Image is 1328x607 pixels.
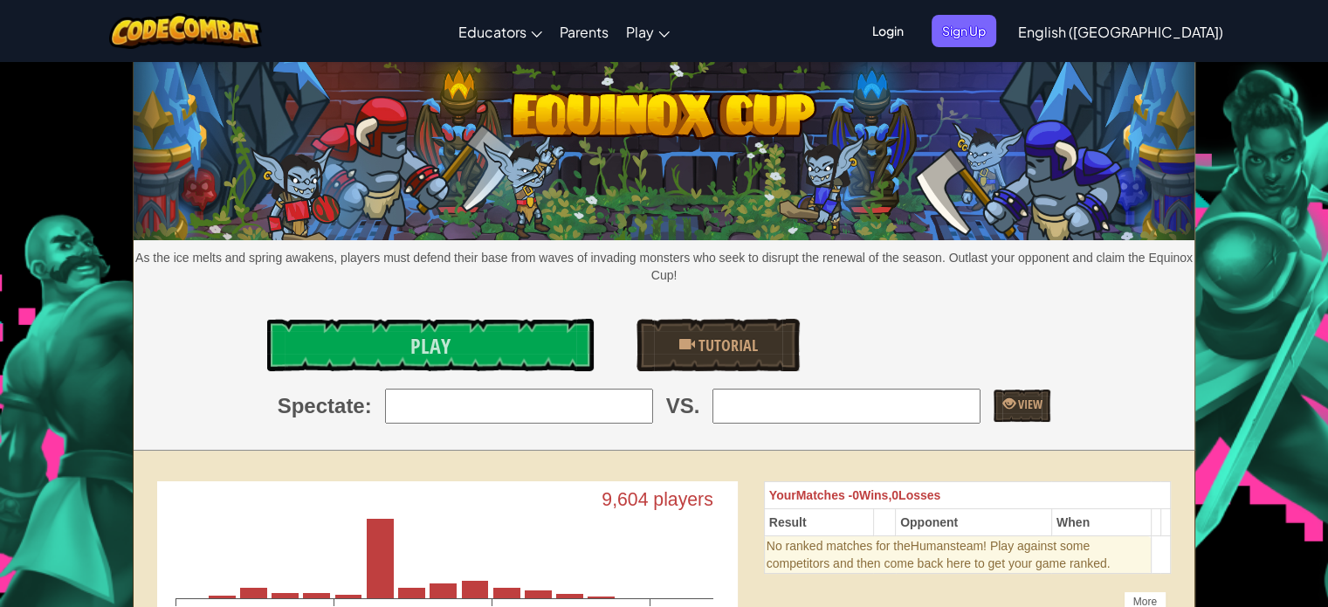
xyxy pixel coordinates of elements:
[764,509,873,536] th: Result
[450,8,551,55] a: Educators
[458,23,526,41] span: Educators
[636,319,800,371] a: Tutorial
[859,488,891,502] span: Wins,
[796,488,853,502] span: Matches -
[134,55,1194,240] img: equinox
[365,391,372,421] span: :
[617,8,678,55] a: Play
[695,335,758,356] span: Tutorial
[764,482,1170,509] th: 0 0
[666,391,700,421] span: VS.
[626,23,654,41] span: Play
[862,15,914,47] button: Login
[602,489,712,510] text: 9,604 players
[764,536,1151,574] td: Humans
[1018,23,1223,41] span: English ([GEOGRAPHIC_DATA])
[1015,396,1042,412] span: View
[1051,509,1151,536] th: When
[109,13,262,49] img: CodeCombat logo
[410,332,451,360] span: Play
[932,15,996,47] button: Sign Up
[134,249,1194,284] p: As the ice melts and spring awakens, players must defend their base from waves of invading monste...
[551,8,617,55] a: Parents
[278,391,365,421] span: Spectate
[767,539,911,553] span: No ranked matches for the
[898,488,940,502] span: Losses
[896,509,1052,536] th: Opponent
[1009,8,1232,55] a: English ([GEOGRAPHIC_DATA])
[769,488,796,502] span: Your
